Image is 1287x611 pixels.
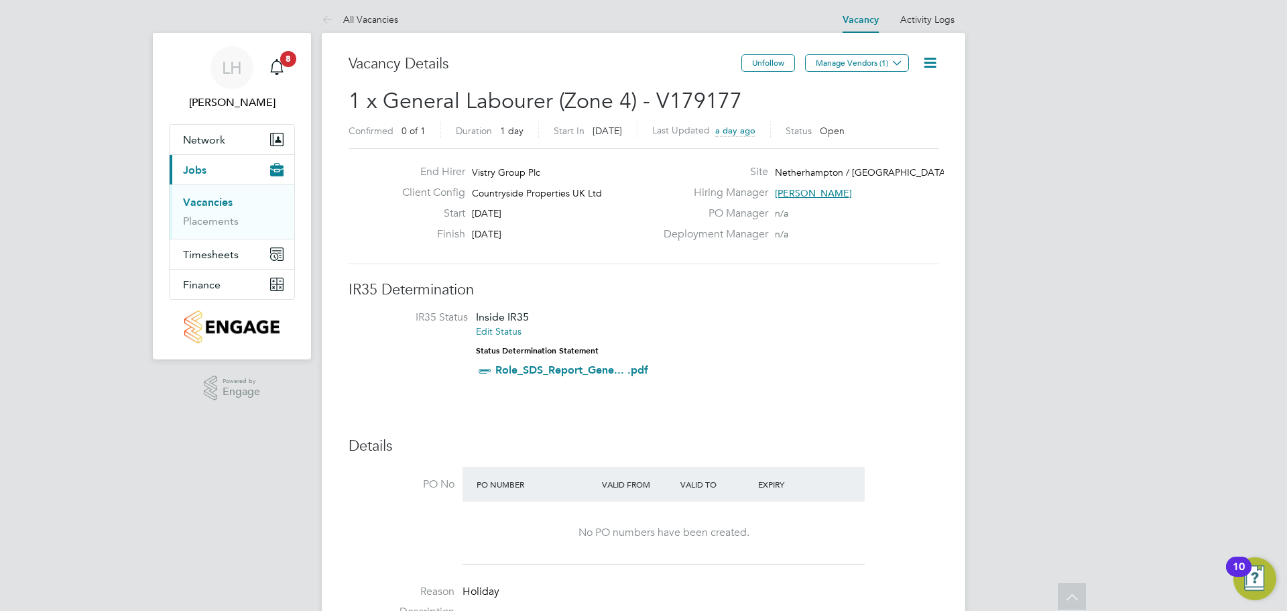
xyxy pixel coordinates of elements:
[183,215,239,227] a: Placements
[322,13,398,25] a: All Vacancies
[280,51,296,67] span: 8
[170,125,294,154] button: Network
[204,376,261,401] a: Powered byEngage
[463,585,499,598] span: Holiday
[495,364,648,376] a: Role_SDS_Report_Gene... .pdf
[349,88,742,114] span: 1 x General Labourer (Zone 4) - V179177
[472,166,540,178] span: Vistry Group Plc
[170,155,294,184] button: Jobs
[183,133,225,146] span: Network
[775,166,962,178] span: Netherhampton / [GEOGRAPHIC_DATA] P1
[472,228,501,240] span: [DATE]
[820,125,845,137] span: Open
[349,478,454,492] label: PO No
[775,228,788,240] span: n/a
[349,54,741,74] h3: Vacancy Details
[554,125,585,137] label: Start In
[223,386,260,398] span: Engage
[656,165,768,179] label: Site
[656,227,768,241] label: Deployment Manager
[476,346,599,355] strong: Status Determination Statement
[349,125,393,137] label: Confirmed
[715,125,755,136] span: a day ago
[775,187,852,199] span: [PERSON_NAME]
[473,472,599,496] div: PO Number
[755,472,833,496] div: Expiry
[349,585,454,599] label: Reason
[183,196,233,209] a: Vacancies
[222,59,242,76] span: LH
[183,278,221,291] span: Finance
[223,376,260,387] span: Powered by
[472,187,602,199] span: Countryside Properties UK Ltd
[391,207,465,221] label: Start
[349,437,938,456] h3: Details
[1233,567,1245,584] div: 10
[402,125,426,137] span: 0 of 1
[656,186,768,200] label: Hiring Manager
[170,184,294,239] div: Jobs
[153,33,311,359] nav: Main navigation
[349,280,938,300] h3: IR35 Determination
[900,13,955,25] a: Activity Logs
[183,248,239,261] span: Timesheets
[184,311,279,343] img: countryside-properties-logo-retina.png
[786,125,812,137] label: Status
[472,207,501,219] span: [DATE]
[476,311,529,323] span: Inside IR35
[391,186,465,200] label: Client Config
[476,526,851,540] div: No PO numbers have been created.
[843,14,879,25] a: Vacancy
[1233,557,1276,600] button: Open Resource Center, 10 new notifications
[391,227,465,241] label: Finish
[476,325,522,337] a: Edit Status
[362,311,468,325] label: IR35 Status
[169,46,295,111] a: LH[PERSON_NAME]
[170,270,294,299] button: Finance
[170,239,294,269] button: Timesheets
[500,125,524,137] span: 1 day
[775,207,788,219] span: n/a
[183,164,206,176] span: Jobs
[169,311,295,343] a: Go to home page
[169,95,295,111] span: Lloyd Holliday
[677,472,755,496] div: Valid To
[656,207,768,221] label: PO Manager
[391,165,465,179] label: End Hirer
[593,125,622,137] span: [DATE]
[456,125,492,137] label: Duration
[599,472,677,496] div: Valid From
[652,124,710,136] label: Last Updated
[741,54,795,72] button: Unfollow
[805,54,909,72] button: Manage Vendors (1)
[263,46,290,89] a: 8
